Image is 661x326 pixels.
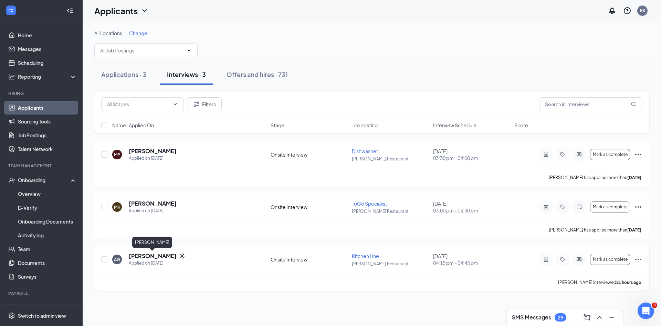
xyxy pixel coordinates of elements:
[627,175,641,180] b: [DATE]
[590,149,630,160] button: Mark as complete
[94,5,138,17] h1: Applicants
[66,7,73,14] svg: Collapse
[18,101,77,115] a: Applicants
[18,142,77,156] a: Talent Network
[18,201,77,215] a: E-Verify
[18,270,77,284] a: Surveys
[129,200,177,207] h5: [PERSON_NAME]
[8,163,75,169] div: Team Management
[433,122,476,129] span: Interview Schedule
[575,257,583,262] svg: ActiveChat
[433,155,510,161] span: 03:30 pm - 04:00 pm
[542,152,550,157] svg: ActiveNote
[129,260,185,267] div: Applied on [DATE]
[352,200,387,207] span: ToGo Specialist
[8,90,75,96] div: Hiring
[608,313,616,322] svg: Minimize
[100,47,183,54] input: All Job Postings
[595,313,604,322] svg: ChevronUp
[575,152,583,157] svg: ActiveChat
[107,100,170,108] input: All Stages
[627,227,641,233] b: [DATE]
[581,312,592,323] button: ComposeMessage
[558,279,642,285] p: [PERSON_NAME] interviewed .
[129,30,147,36] span: Change
[512,314,551,321] h3: SMS Messages
[433,148,510,161] div: [DATE]
[514,122,528,129] span: Score
[112,122,154,129] span: Name · Applied On
[652,303,657,308] span: 3
[606,312,617,323] button: Minimize
[549,227,642,233] p: [PERSON_NAME] has applied more than .
[167,70,206,79] div: Interviews · 3
[433,253,510,266] div: [DATE]
[114,152,120,158] div: MP
[542,204,550,210] svg: ActiveNote
[101,70,146,79] div: Applications · 3
[352,261,429,267] p: [PERSON_NAME] Restaurant
[433,207,510,214] span: 03:00 pm - 03:30 pm
[558,315,563,320] div: 29
[271,204,348,210] div: Onsite Interview
[590,201,630,213] button: Mark as complete
[634,150,642,159] svg: Ellipses
[352,122,378,129] span: Job posting
[640,8,645,13] div: ES
[271,151,348,158] div: Onsite Interview
[631,101,636,107] svg: MagnifyingGlass
[590,254,630,265] button: Mark as complete
[18,312,66,319] div: Switch to admin view
[8,290,75,296] div: Payroll
[18,256,77,270] a: Documents
[8,7,14,14] svg: WorkstreamLogo
[594,312,605,323] button: ChevronUp
[549,175,642,180] p: [PERSON_NAME] has applied more than .
[352,148,378,154] span: Dishwasher
[583,313,591,322] svg: ComposeMessage
[18,242,77,256] a: Team
[634,203,642,211] svg: Ellipses
[18,187,77,201] a: Overview
[352,156,429,162] p: [PERSON_NAME] Restaurant
[227,70,288,79] div: Offers and hires · 731
[433,259,510,266] span: 04:15 pm - 04:45 pm
[539,97,642,111] input: Search in interviews
[129,207,177,214] div: Applied on [DATE]
[129,147,177,155] h5: [PERSON_NAME]
[18,56,77,70] a: Scheduling
[8,177,15,184] svg: UserCheck
[18,28,77,42] a: Home
[271,256,348,263] div: Onsite Interview
[129,155,177,162] div: Applied on [DATE]
[18,228,77,242] a: Activity log
[593,152,628,157] span: Mark as complete
[94,30,122,36] span: All Locations
[114,204,120,210] div: MH
[187,97,222,111] button: Filter Filters
[114,257,120,263] div: AG
[129,252,177,260] h5: [PERSON_NAME]
[18,73,77,80] div: Reporting
[433,200,510,214] div: [DATE]
[616,280,641,285] b: 21 hours ago
[623,7,631,15] svg: QuestionInfo
[558,257,567,262] svg: Tag
[352,253,379,259] span: Kitchen Line
[593,205,628,209] span: Mark as complete
[608,7,616,15] svg: Notifications
[271,122,284,129] span: Stage
[634,255,642,264] svg: Ellipses
[558,204,567,210] svg: Tag
[575,204,583,210] svg: ActiveChat
[18,42,77,56] a: Messages
[8,312,15,319] svg: Settings
[179,253,185,259] svg: Reapply
[186,48,192,53] svg: ChevronDown
[140,7,149,15] svg: ChevronDown
[18,177,71,184] div: Onboarding
[593,257,628,262] span: Mark as complete
[18,128,77,142] a: Job Postings
[18,215,77,228] a: Onboarding Documents
[192,100,201,108] svg: Filter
